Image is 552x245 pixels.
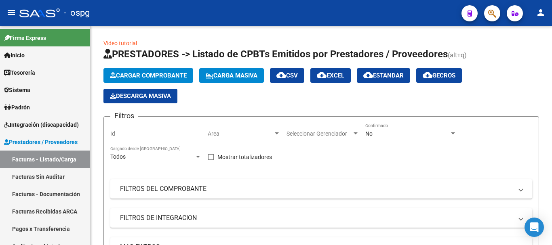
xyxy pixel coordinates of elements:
mat-icon: menu [6,8,16,17]
span: - ospg [64,4,90,22]
div: Open Intercom Messenger [525,218,544,237]
button: Estandar [357,68,410,83]
span: Tesorería [4,68,35,77]
span: No [365,130,373,137]
mat-icon: cloud_download [317,70,327,80]
span: CSV [276,72,298,79]
h3: Filtros [110,110,138,121]
mat-panel-title: FILTROS DE INTEGRACION [120,214,513,222]
span: Estandar [363,72,404,79]
button: EXCEL [310,68,351,83]
span: Padrón [4,103,30,112]
button: Descarga Masiva [103,89,177,103]
span: Descarga Masiva [110,92,171,100]
mat-icon: cloud_download [363,70,373,80]
mat-panel-title: FILTROS DEL COMPROBANTE [120,184,513,193]
mat-expansion-panel-header: FILTROS DEL COMPROBANTE [110,179,532,199]
span: Cargar Comprobante [110,72,187,79]
span: Seleccionar Gerenciador [287,130,352,137]
span: EXCEL [317,72,344,79]
span: Area [208,130,273,137]
span: Inicio [4,51,25,60]
span: Prestadores / Proveedores [4,138,78,147]
span: Integración (discapacidad) [4,120,79,129]
mat-icon: cloud_download [423,70,432,80]
span: Sistema [4,86,30,94]
button: CSV [270,68,304,83]
span: Todos [110,153,126,160]
button: Gecros [416,68,462,83]
app-download-masive: Descarga masiva de comprobantes (adjuntos) [103,89,177,103]
button: Carga Masiva [199,68,264,83]
button: Cargar Comprobante [103,68,193,83]
span: Gecros [423,72,455,79]
span: Firma Express [4,34,46,42]
mat-expansion-panel-header: FILTROS DE INTEGRACION [110,208,532,228]
a: Video tutorial [103,40,137,46]
span: (alt+q) [448,51,467,59]
span: Carga Masiva [206,72,257,79]
span: Mostrar totalizadores [217,152,272,162]
mat-icon: person [536,8,546,17]
span: PRESTADORES -> Listado de CPBTs Emitidos por Prestadores / Proveedores [103,48,448,60]
mat-icon: cloud_download [276,70,286,80]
